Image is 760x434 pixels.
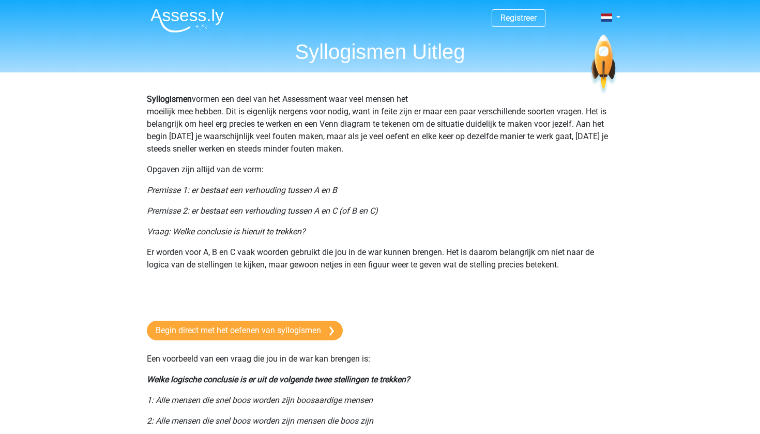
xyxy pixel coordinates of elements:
b: Syllogismen [147,94,192,104]
i: Vraag: Welke conclusie is hieruit te trekken? [147,227,306,236]
p: Er worden voor A, B en C vaak woorden gebruikt die jou in de war kunnen brengen. Het is daarom be... [147,246,613,271]
img: spaceship.7d73109d6933.svg [589,35,618,95]
a: Registreer [500,13,537,23]
i: Welke logische conclusie is er uit de volgende twee stellingen te trekken? [147,375,410,384]
i: Premisse 2: er bestaat een verhouding tussen A en C (of B en C) [147,206,378,216]
i: 1: Alle mensen die snel boos worden zijn boosaardige mensen [147,395,373,405]
img: arrow-right.e5bd35279c78.svg [329,326,334,336]
i: 2: Alle mensen die snel boos worden zijn mensen die boos zijn [147,416,373,426]
p: Opgaven zijn altijd van de vorm: [147,163,613,176]
p: Een voorbeeld van een vraag die jou in de war kan brengen is: [147,353,613,365]
h1: Syllogismen Uitleg [142,39,618,64]
img: Assessly [150,8,224,33]
a: Begin direct met het oefenen van syllogismen [147,321,343,340]
p: vormen een deel van het Assessment waar veel mensen het moeilijk mee hebben. Dit is eigenlijk ner... [147,93,613,155]
i: Premisse 1: er bestaat een verhouding tussen A en B [147,185,337,195]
